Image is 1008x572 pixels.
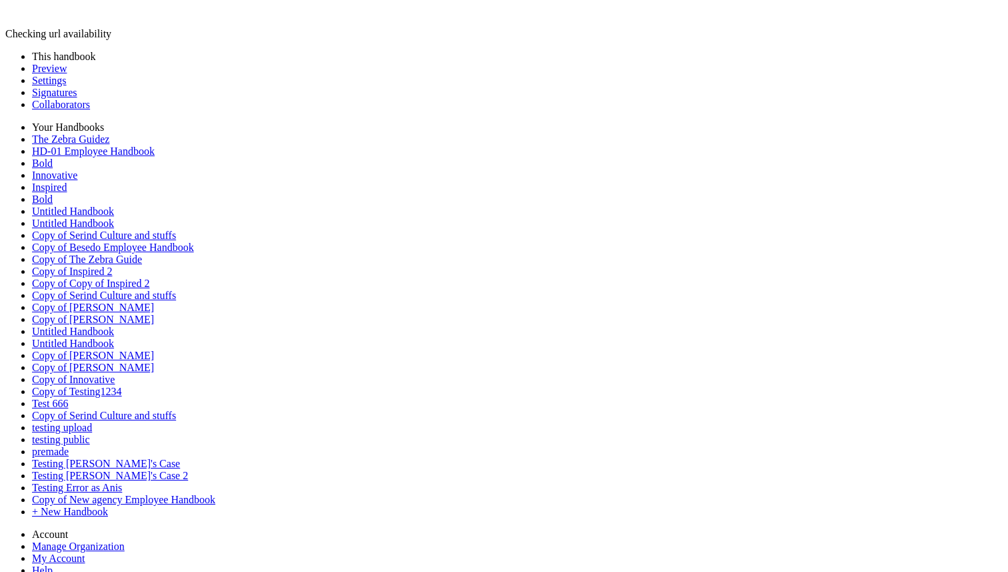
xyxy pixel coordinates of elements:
[32,410,176,421] a: Copy of Serind Culture and stuffs
[32,470,188,481] a: Testing [PERSON_NAME]'s Case 2
[32,338,114,349] a: Untitled Handbook
[5,28,111,39] span: Checking url availability
[32,314,154,325] a: Copy of [PERSON_NAME]
[32,194,53,205] a: Bold
[32,218,114,229] a: Untitled Handbook
[32,206,114,217] a: Untitled Handbook
[32,146,155,157] a: HD-01 Employee Handbook
[32,158,53,169] a: Bold
[32,170,77,181] a: Innovative
[32,87,77,98] a: Signatures
[32,482,122,493] a: Testing Error as Anis
[32,446,69,457] a: premade
[32,506,108,517] a: + New Handbook
[32,99,90,110] a: Collaborators
[32,529,1003,541] li: Account
[32,63,67,74] a: Preview
[32,398,68,409] a: Test 666
[32,230,176,241] a: Copy of Serind Culture and stuffs
[32,350,154,361] a: Copy of [PERSON_NAME]
[32,422,92,433] a: testing upload
[32,553,85,564] a: My Account
[32,75,67,86] a: Settings
[32,133,109,145] a: The Zebra Guidez
[32,302,154,313] a: Copy of [PERSON_NAME]
[32,541,125,552] a: Manage Organization
[32,374,115,385] a: Copy of Innovative
[32,242,194,253] a: Copy of Besedo Employee Handbook
[32,326,114,337] a: Untitled Handbook
[32,290,176,301] a: Copy of Serind Culture and stuffs
[32,121,1003,133] li: Your Handbooks
[32,254,142,265] a: Copy of The Zebra Guide
[32,434,90,445] a: testing public
[32,51,1003,63] li: This handbook
[32,182,67,193] a: Inspired
[32,278,149,289] a: Copy of Copy of Inspired 2
[32,494,215,505] a: Copy of New agency Employee Handbook
[32,386,122,397] a: Copy of Testing1234
[32,458,180,469] a: Testing [PERSON_NAME]'s Case
[32,266,112,277] a: Copy of Inspired 2
[32,362,154,373] a: Copy of [PERSON_NAME]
